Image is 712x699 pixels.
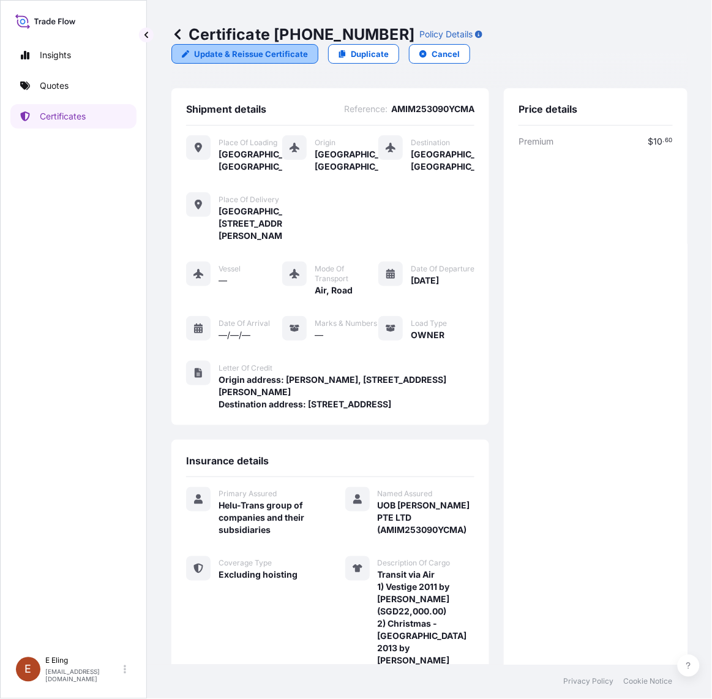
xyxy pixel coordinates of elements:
[411,264,474,274] span: Date of Departure
[378,500,475,537] span: UOB [PERSON_NAME] PTE LTD (AMIM253090YCMA)
[219,205,282,242] span: [GEOGRAPHIC_DATA], [STREET_ADDRESS][PERSON_NAME]
[419,28,473,40] p: Policy Details
[653,137,662,146] span: 10
[351,48,389,60] p: Duplicate
[219,489,277,499] span: Primary Assured
[378,489,433,499] span: Named Assured
[663,138,665,143] span: .
[315,138,335,148] span: Origin
[328,44,399,64] a: Duplicate
[219,363,272,373] span: Letter of Credit
[194,48,308,60] p: Update & Reissue Certificate
[665,138,673,143] span: 60
[219,274,227,287] span: —
[378,559,451,569] span: Description Of Cargo
[432,48,460,60] p: Cancel
[40,80,69,92] p: Quotes
[219,374,474,410] span: Origin address: [PERSON_NAME], [STREET_ADDRESS][PERSON_NAME] Destination address: [STREET_ADDRESS]
[25,663,32,676] span: E
[411,329,444,341] span: OWNER
[40,49,71,61] p: Insights
[315,284,353,297] span: Air, Road
[45,656,121,666] p: E Eling
[315,329,323,341] span: —
[40,110,86,123] p: Certificates
[219,195,279,205] span: Place of Delivery
[315,148,378,173] span: [GEOGRAPHIC_DATA], [GEOGRAPHIC_DATA]
[186,455,269,467] span: Insurance details
[411,274,439,287] span: [DATE]
[409,44,470,64] button: Cancel
[411,148,474,173] span: [GEOGRAPHIC_DATA], [GEOGRAPHIC_DATA]
[519,103,577,115] span: Price details
[219,319,270,328] span: Date of Arrival
[344,103,388,115] span: Reference :
[391,103,474,115] span: AMIM253090YCMA
[564,677,614,687] a: Privacy Policy
[411,138,450,148] span: Destination
[219,559,272,569] span: Coverage Type
[411,319,447,328] span: Load Type
[10,104,137,129] a: Certificates
[10,43,137,67] a: Insights
[315,264,378,284] span: Mode of Transport
[315,319,377,328] span: Marks & Numbers
[219,148,282,173] span: [GEOGRAPHIC_DATA], [GEOGRAPHIC_DATA]
[519,135,553,148] span: Premium
[219,264,241,274] span: Vessel
[45,668,121,683] p: [EMAIL_ADDRESS][DOMAIN_NAME]
[219,138,277,148] span: Place of Loading
[219,329,250,341] span: —/—/—
[171,44,318,64] a: Update & Reissue Certificate
[10,74,137,98] a: Quotes
[186,103,266,115] span: Shipment details
[219,500,316,537] span: Helu-Trans group of companies and their subsidiaries
[648,137,653,146] span: $
[171,25,414,44] p: Certificate [PHONE_NUMBER]
[219,569,298,581] span: Excluding hoisting
[624,677,673,687] a: Cookie Notice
